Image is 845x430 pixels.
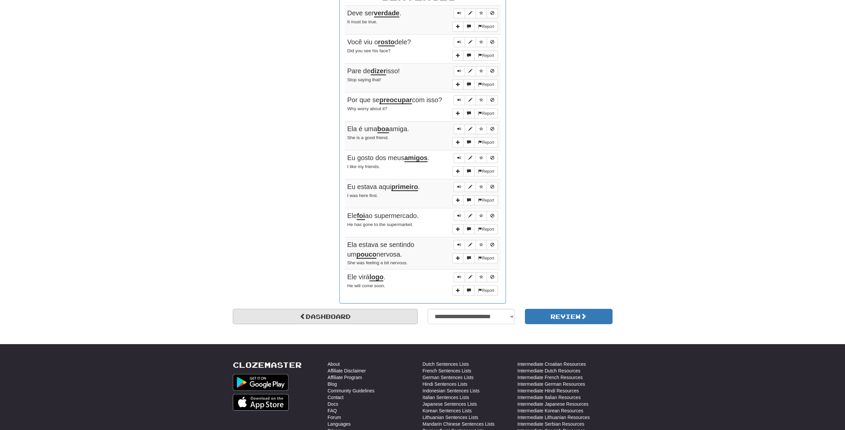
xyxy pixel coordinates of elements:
[452,195,498,205] div: More sentence controls
[328,394,344,401] a: Contact
[518,387,579,394] a: Intermediate Hindi Resources
[347,135,389,140] small: She is a good friend.
[452,80,498,90] div: More sentence controls
[328,401,338,407] a: Docs
[487,211,498,221] button: Toggle ignore
[474,22,498,32] button: Report
[474,253,498,263] button: Report
[454,8,498,18] div: Sentence controls
[233,361,302,369] a: Clozemaster
[347,106,387,111] small: Why worry about it?
[452,108,464,118] button: Add sentence to collection
[328,381,337,387] a: Blog
[328,361,340,367] a: About
[347,164,380,169] small: I like my friends.
[347,183,420,191] span: Eu estava aqui .
[476,211,487,221] button: Toggle favorite
[233,309,418,324] a: Dashboard
[347,96,442,104] span: Por que se com isso?
[474,195,498,205] button: Report
[454,240,498,250] div: Sentence controls
[369,273,383,281] u: logo
[452,286,464,296] button: Add sentence to collection
[423,367,471,374] a: French Sentences Lists
[454,272,465,282] button: Play sentence audio
[452,80,464,90] button: Add sentence to collection
[347,154,430,162] span: Eu gosto dos meus .
[423,414,478,421] a: Lithuanian Sentences Lists
[347,193,378,198] small: I was here first.
[465,211,476,221] button: Edit sentence
[452,166,464,176] button: Add sentence to collection
[454,124,465,134] button: Play sentence audio
[474,51,498,61] button: Report
[454,211,465,221] button: Play sentence audio
[347,260,408,265] small: She was feeling a bit nervous.
[347,9,401,17] span: Deve ser .
[465,37,476,47] button: Edit sentence
[476,8,487,18] button: Toggle favorite
[347,283,385,288] small: He will come soon.
[518,367,581,374] a: Intermediate Dutch Resources
[328,387,375,394] a: Community Guidelines
[518,407,584,414] a: Intermediate Korean Resources
[476,182,487,192] button: Toggle favorite
[518,401,589,407] a: Intermediate Japanese Resources
[487,66,498,76] button: Toggle ignore
[452,166,498,176] div: More sentence controls
[423,407,472,414] a: Korean Sentences Lists
[423,401,477,407] a: Japanese Sentences Lists
[518,421,585,427] a: Intermediate Serbian Resources
[347,125,409,133] span: Ela é uma amiga.
[347,273,385,281] span: Ele virá .
[454,8,465,18] button: Play sentence audio
[452,253,464,263] button: Add sentence to collection
[487,240,498,250] button: Toggle ignore
[465,240,476,250] button: Edit sentence
[379,96,412,104] u: preocupar
[474,224,498,234] button: Report
[465,8,476,18] button: Edit sentence
[452,224,464,234] button: Add sentence to collection
[474,166,498,176] button: Report
[233,394,289,411] img: Get it on App Store
[423,381,468,387] a: Hindi Sentences Lists
[487,95,498,105] button: Toggle ignore
[454,272,498,282] div: Sentence controls
[465,153,476,163] button: Edit sentence
[233,374,289,391] img: Get it on Google Play
[452,22,498,32] div: More sentence controls
[328,367,366,374] a: Affiliate Disclaimer
[487,272,498,282] button: Toggle ignore
[454,240,465,250] button: Play sentence audio
[452,224,498,234] div: More sentence controls
[487,37,498,47] button: Toggle ignore
[465,95,476,105] button: Edit sentence
[347,222,413,227] small: He has gone to the supermarket.
[347,77,381,82] small: Stop saying that!
[454,95,465,105] button: Play sentence audio
[452,195,464,205] button: Add sentence to collection
[487,124,498,134] button: Toggle ignore
[404,154,428,162] u: amigos
[391,183,418,191] u: primeiro
[454,211,498,221] div: Sentence controls
[423,421,495,427] a: Mandarin Chinese Sentences Lists
[525,309,613,324] button: Review
[356,251,376,259] u: pouco
[452,286,498,296] div: More sentence controls
[454,182,498,192] div: Sentence controls
[454,37,465,47] button: Play sentence audio
[423,387,480,394] a: Indonesian Sentences Lists
[487,153,498,163] button: Toggle ignore
[452,51,464,61] button: Add sentence to collection
[518,361,586,367] a: Intermediate Croatian Resources
[452,108,498,118] div: More sentence controls
[518,414,590,421] a: Intermediate Lithuanian Resources
[487,8,498,18] button: Toggle ignore
[518,381,585,387] a: Intermediate German Resources
[465,66,476,76] button: Edit sentence
[371,67,386,75] u: dizer
[476,95,487,105] button: Toggle favorite
[378,38,395,46] u: rosto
